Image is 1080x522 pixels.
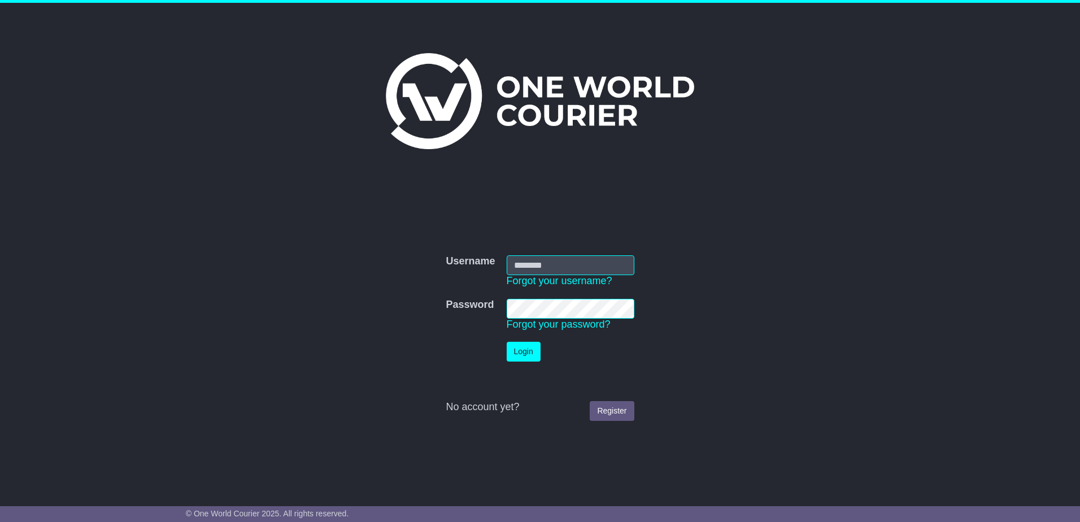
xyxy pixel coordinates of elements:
label: Username [446,255,495,268]
button: Login [507,342,541,362]
a: Forgot your username? [507,275,612,286]
label: Password [446,299,494,311]
a: Register [590,401,634,421]
img: One World [386,53,694,149]
div: No account yet? [446,401,634,414]
a: Forgot your password? [507,319,611,330]
span: © One World Courier 2025. All rights reserved. [186,509,349,518]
